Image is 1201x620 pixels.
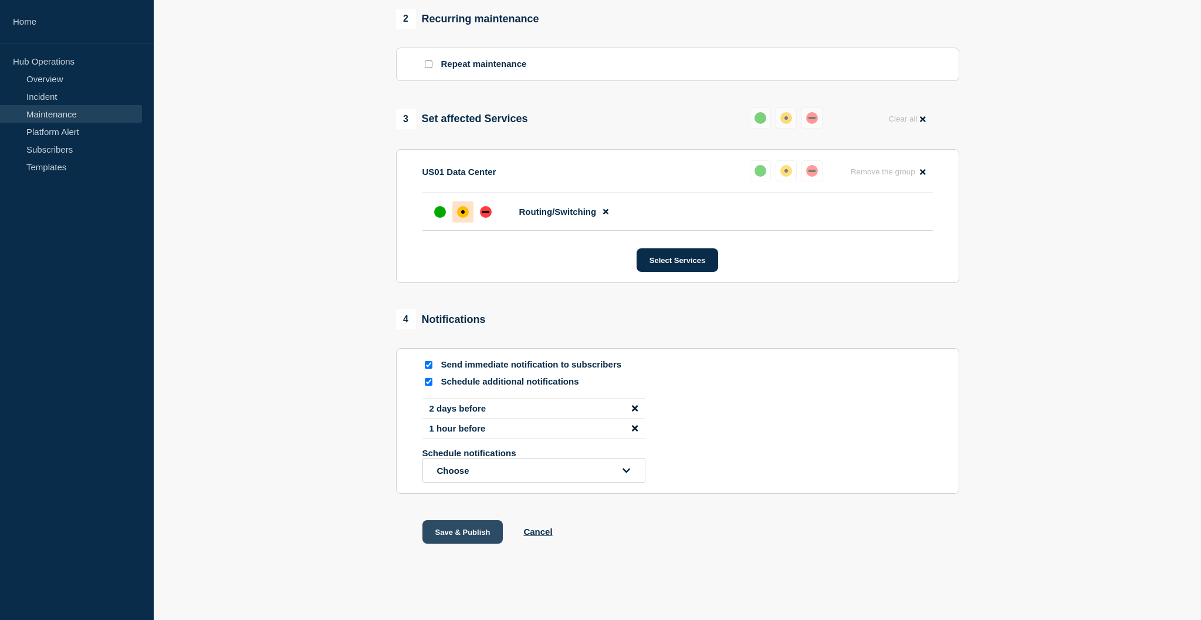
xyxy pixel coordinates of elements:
[523,527,552,537] button: Cancel
[396,309,486,329] div: Notifications
[425,378,432,386] input: Schedule additional notifications
[755,112,766,124] div: up
[457,206,469,218] div: affected
[755,165,766,177] div: up
[422,419,645,439] li: 1 hour before
[844,160,933,183] button: Remove the group
[396,9,416,29] span: 2
[806,112,818,124] div: down
[750,107,771,129] button: up
[422,458,645,483] button: open dropdown
[425,60,432,68] input: Repeat maintenance
[851,167,915,176] span: Remove the group
[396,309,416,329] span: 4
[806,165,818,177] div: down
[780,165,792,177] div: affected
[801,160,823,181] button: down
[750,160,771,181] button: up
[881,107,932,130] button: Clear all
[396,9,539,29] div: Recurring maintenance
[632,423,638,433] button: disable notification 1 hour before
[519,207,597,217] span: Routing/Switching
[637,248,718,272] button: Select Services
[396,109,528,129] div: Set affected Services
[425,361,432,369] input: Send immediate notification to subscribers
[441,59,527,70] p: Repeat maintenance
[632,403,638,413] button: disable notification 2 days before
[776,160,797,181] button: affected
[422,167,496,177] p: US01 Data Center
[780,112,792,124] div: affected
[422,520,503,544] button: Save & Publish
[422,398,645,419] li: 2 days before
[434,206,446,218] div: up
[396,109,416,129] span: 3
[441,359,629,370] p: Send immediate notification to subscribers
[422,448,610,458] p: Schedule notifications
[776,107,797,129] button: affected
[801,107,823,129] button: down
[441,376,629,387] p: Schedule additional notifications
[480,206,492,218] div: down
